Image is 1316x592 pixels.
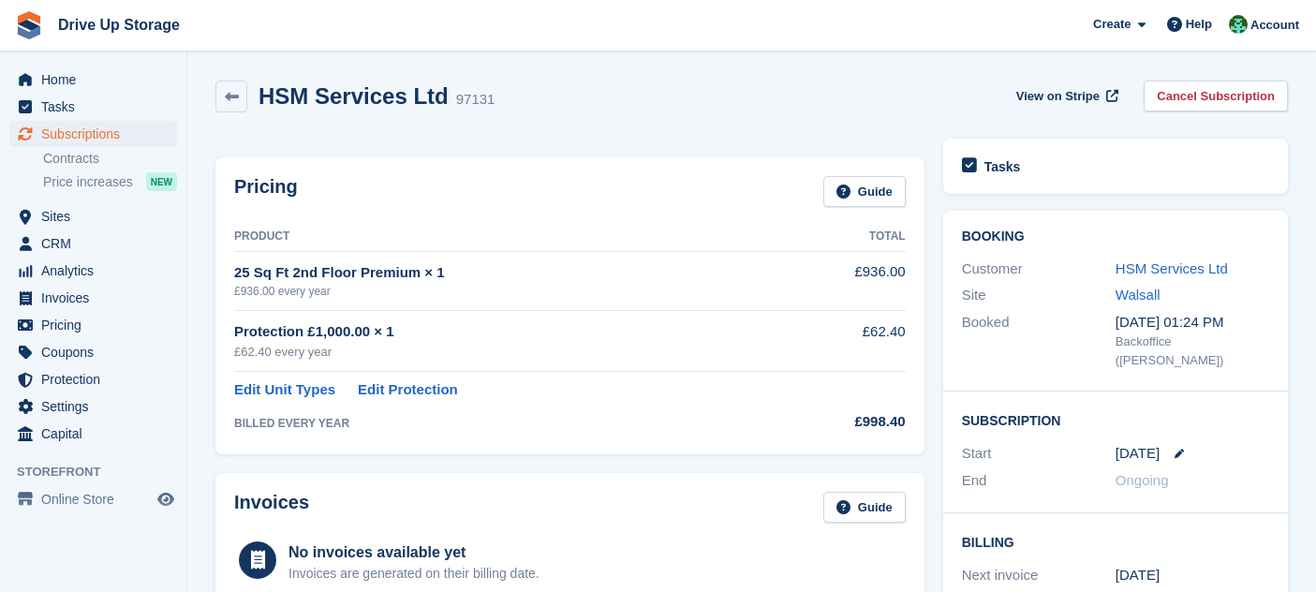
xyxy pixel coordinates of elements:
[9,203,177,229] a: menu
[41,121,154,147] span: Subscriptions
[1144,81,1288,111] a: Cancel Subscription
[1116,333,1269,369] div: Backoffice ([PERSON_NAME])
[41,258,154,284] span: Analytics
[41,230,154,257] span: CRM
[41,67,154,93] span: Home
[358,379,458,401] a: Edit Protection
[41,285,154,311] span: Invoices
[1116,287,1161,303] a: Walsall
[984,158,1021,175] h2: Tasks
[17,463,186,481] span: Storefront
[962,532,1269,551] h2: Billing
[288,541,540,564] div: No invoices available yet
[234,283,781,300] div: £936.00 every year
[9,121,177,147] a: menu
[43,171,177,192] a: Price increases NEW
[155,488,177,511] a: Preview store
[1229,15,1248,34] img: Camille
[1116,260,1228,276] a: HSM Services Ltd
[1186,15,1212,34] span: Help
[9,486,177,512] a: menu
[9,339,177,365] a: menu
[9,366,177,392] a: menu
[234,222,781,252] th: Product
[962,443,1116,465] div: Start
[234,492,309,523] h2: Invoices
[9,230,177,257] a: menu
[9,94,177,120] a: menu
[9,421,177,447] a: menu
[9,258,177,284] a: menu
[781,311,906,372] td: £62.40
[1116,472,1169,488] span: Ongoing
[1116,312,1269,333] div: [DATE] 01:24 PM
[41,94,154,120] span: Tasks
[962,410,1269,429] h2: Subscription
[1116,565,1269,586] div: [DATE]
[1116,443,1160,465] time: 2026-07-25 00:00:00 UTC
[41,486,154,512] span: Online Store
[41,203,154,229] span: Sites
[288,564,540,584] div: Invoices are generated on their billing date.
[823,176,906,207] a: Guide
[9,312,177,338] a: menu
[41,312,154,338] span: Pricing
[9,393,177,420] a: menu
[781,411,906,433] div: £998.40
[1250,16,1299,35] span: Account
[41,421,154,447] span: Capital
[234,415,781,432] div: BILLED EVERY YEAR
[259,83,449,109] h2: HSM Services Ltd
[9,67,177,93] a: menu
[234,262,781,284] div: 25 Sq Ft 2nd Floor Premium × 1
[962,285,1116,306] div: Site
[234,379,335,401] a: Edit Unit Types
[146,172,177,191] div: NEW
[234,321,781,343] div: Protection £1,000.00 × 1
[823,492,906,523] a: Guide
[51,9,187,40] a: Drive Up Storage
[962,312,1116,370] div: Booked
[781,222,906,252] th: Total
[962,229,1269,244] h2: Booking
[1016,87,1100,106] span: View on Stripe
[234,343,781,362] div: £62.40 every year
[43,150,177,168] a: Contracts
[41,366,154,392] span: Protection
[1093,15,1131,34] span: Create
[15,11,43,39] img: stora-icon-8386f47178a22dfd0bd8f6a31ec36ba5ce8667c1dd55bd0f319d3a0aa187defe.svg
[1009,81,1122,111] a: View on Stripe
[962,565,1116,586] div: Next invoice
[41,339,154,365] span: Coupons
[43,173,133,191] span: Price increases
[962,259,1116,280] div: Customer
[41,393,154,420] span: Settings
[781,251,906,310] td: £936.00
[962,470,1116,492] div: End
[456,89,495,111] div: 97131
[9,285,177,311] a: menu
[234,176,298,207] h2: Pricing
